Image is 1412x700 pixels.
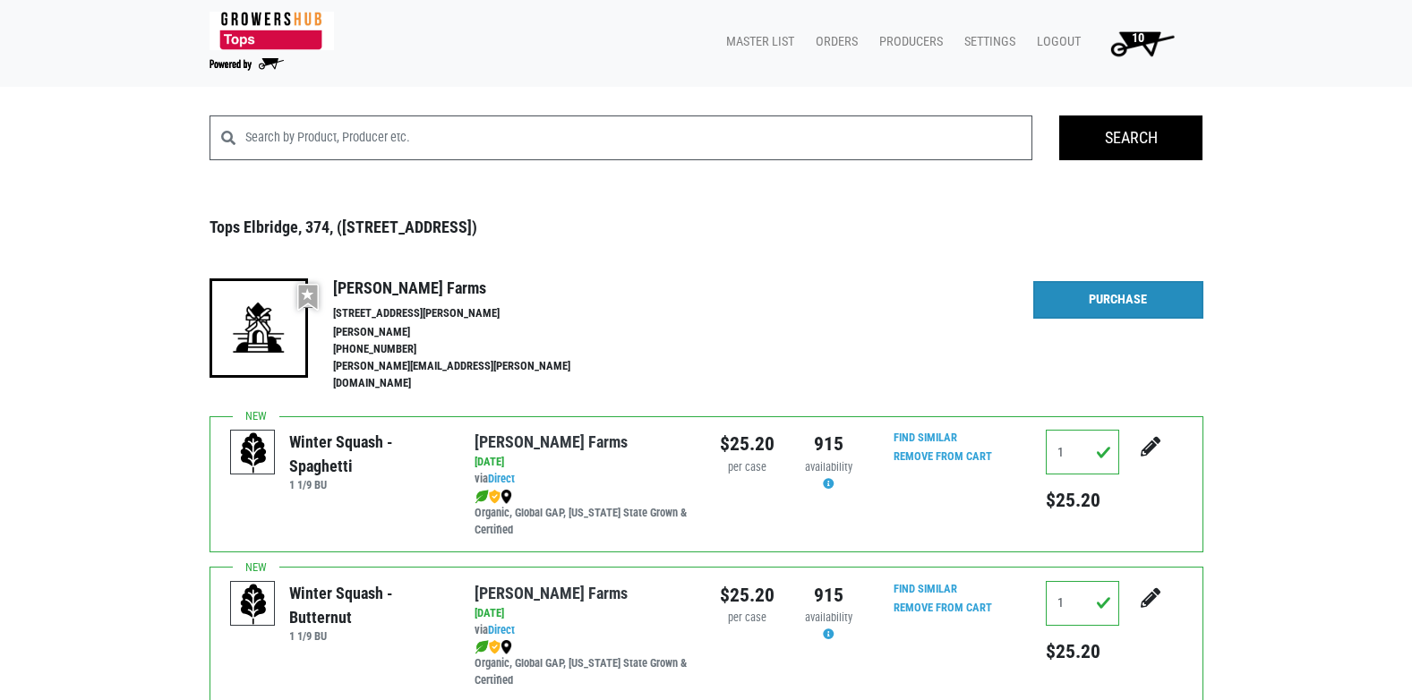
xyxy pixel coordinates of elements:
[501,640,512,654] img: map_marker-0e94453035b3232a4d21701695807de9.png
[801,430,856,458] div: 915
[475,640,489,654] img: leaf-e5c59151409436ccce96b2ca1b28e03c.png
[245,115,1033,160] input: Search by Product, Producer etc.
[883,598,1003,619] input: Remove From Cart
[475,622,692,639] div: via
[289,430,448,478] div: Winter Squash - Spaghetti
[210,218,1203,237] h3: Tops Elbridge, 374, ([STREET_ADDRESS])
[489,490,501,504] img: safety-e55c860ca8c00a9c171001a62a92dabd.png
[231,431,276,475] img: placeholder-variety-43d6402dacf2d531de610a020419775a.svg
[801,581,856,610] div: 915
[1046,640,1119,663] h5: $25.20
[333,341,609,358] li: [PHONE_NUMBER]
[489,640,501,654] img: safety-e55c860ca8c00a9c171001a62a92dabd.png
[1023,25,1088,59] a: Logout
[501,490,512,504] img: map_marker-0e94453035b3232a4d21701695807de9.png
[333,305,609,322] li: [STREET_ADDRESS][PERSON_NAME]
[720,459,774,476] div: per case
[475,488,692,539] div: Organic, Global GAP, [US_STATE] State Grown & Certified
[333,324,609,341] li: [PERSON_NAME]
[475,605,692,622] div: [DATE]
[210,58,284,71] img: Powered by Big Wheelbarrow
[210,12,334,50] img: 279edf242af8f9d49a69d9d2afa010fb.png
[865,25,950,59] a: Producers
[1059,115,1202,160] input: Search
[720,610,774,627] div: per case
[289,581,448,629] div: Winter Squash - Butternut
[720,430,774,458] div: $25.20
[805,460,852,474] span: availability
[1046,581,1119,626] input: Qty
[805,610,852,624] span: availability
[475,471,692,488] div: via
[801,25,865,59] a: Orders
[712,25,801,59] a: Master List
[1046,489,1119,512] h5: $25.20
[475,432,628,451] a: [PERSON_NAME] Farms
[1132,30,1144,46] span: 10
[720,581,774,610] div: $25.20
[1033,281,1203,319] a: Purchase
[475,584,628,602] a: [PERSON_NAME] Farms
[289,478,448,491] h6: 1 1/9 BU
[231,582,276,627] img: placeholder-variety-43d6402dacf2d531de610a020419775a.svg
[1046,430,1119,474] input: Qty
[475,638,692,689] div: Organic, Global GAP, [US_STATE] State Grown & Certified
[475,490,489,504] img: leaf-e5c59151409436ccce96b2ca1b28e03c.png
[488,623,515,636] a: Direct
[1102,25,1182,61] img: Cart
[289,629,448,643] h6: 1 1/9 BU
[475,454,692,471] div: [DATE]
[883,447,1003,467] input: Remove From Cart
[1088,25,1189,61] a: 10
[488,472,515,485] a: Direct
[333,278,609,298] h4: [PERSON_NAME] Farms
[894,582,957,595] a: Find Similar
[210,278,308,377] img: 19-7441ae2ccb79c876ff41c34f3bd0da69.png
[333,358,609,392] li: [PERSON_NAME][EMAIL_ADDRESS][PERSON_NAME][DOMAIN_NAME]
[950,25,1023,59] a: Settings
[894,431,957,444] a: Find Similar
